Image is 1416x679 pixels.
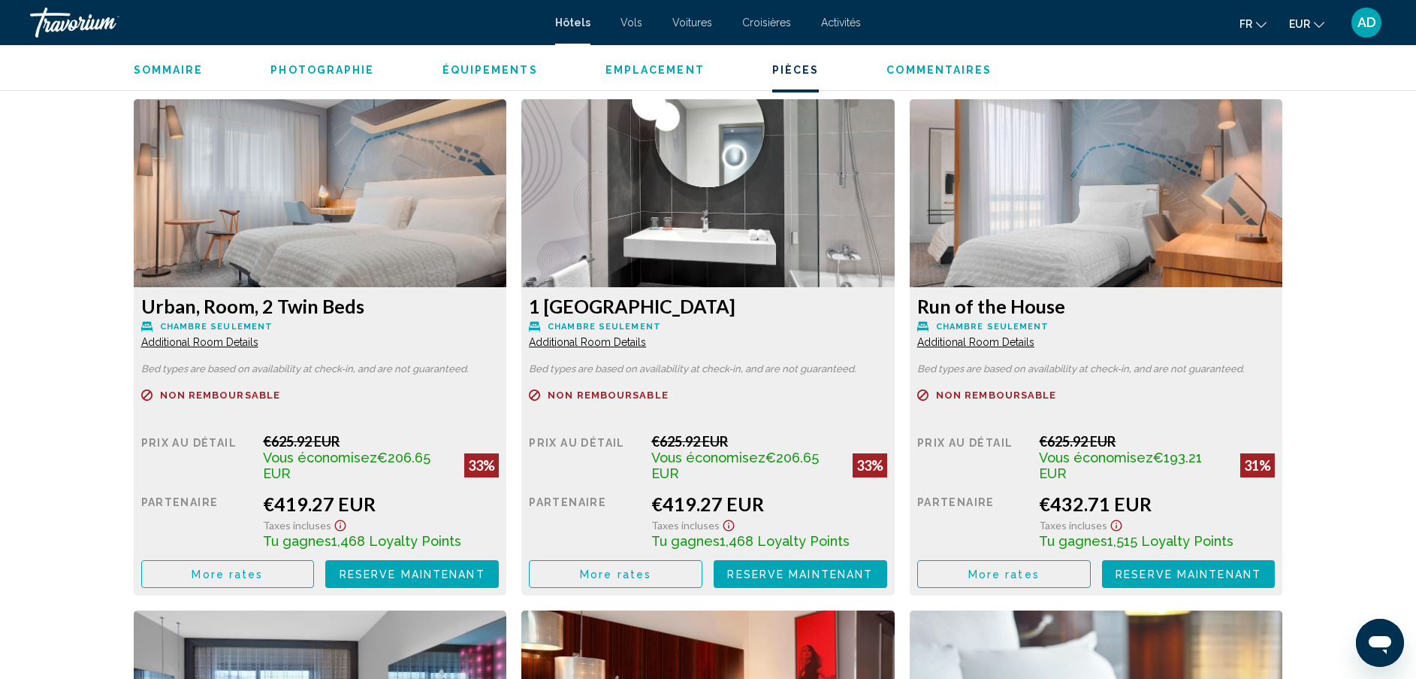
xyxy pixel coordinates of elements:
[742,17,791,29] a: Croisières
[886,63,992,77] button: Commentaires
[968,568,1040,580] span: More rates
[263,450,430,481] span: €206.65 EUR
[580,568,651,580] span: More rates
[529,493,640,549] div: Partenaire
[727,568,873,580] span: Reserve maintenant
[886,64,992,76] span: Commentaires
[936,390,1057,400] span: Non remboursable
[720,515,738,532] button: Show Taxes and Fees disclaimer
[651,450,765,465] span: Vous économisez
[772,64,820,76] span: Pièces
[141,336,258,348] span: Additional Room Details
[160,390,281,400] span: Non remboursable
[1356,619,1404,667] iframe: Bouton de lancement de la fenêtre de messagerie
[1347,7,1386,38] button: User Menu
[772,63,820,77] button: Pièces
[442,63,538,77] button: Équipements
[1039,533,1107,549] span: Tu gagnes
[1107,515,1125,532] button: Show Taxes and Fees disclaimer
[1039,450,1153,465] span: Vous économisez
[548,322,661,332] span: Chambre seulement
[605,63,705,77] button: Emplacement
[620,17,642,29] a: Vols
[331,533,461,549] span: 1,468 Loyalty Points
[917,493,1028,549] div: Partenaire
[917,295,1276,317] h3: Run of the House
[555,17,590,29] a: Hôtels
[651,533,720,549] span: Tu gagnes
[936,322,1049,332] span: Chambre seulement
[1240,453,1275,477] div: 31%
[529,364,887,374] p: Bed types are based on availability at check-in, and are not guaranteed.
[917,336,1034,348] span: Additional Room Details
[1239,13,1267,35] button: Change language
[263,533,331,549] span: Tu gagnes
[270,64,374,76] span: Photographie
[263,433,499,450] div: €625.92 EUR
[1357,15,1376,30] span: AD
[1239,18,1252,30] span: fr
[548,390,669,400] span: Non remboursable
[651,433,887,450] div: €625.92 EUR
[672,17,712,29] a: Voitures
[529,336,646,348] span: Additional Room Details
[1289,13,1324,35] button: Change currency
[331,515,349,532] button: Show Taxes and Fees disclaimer
[442,64,538,76] span: Équipements
[605,64,705,76] span: Emplacement
[263,519,331,532] span: Taxes incluses
[141,295,500,317] h3: Urban, Room, 2 Twin Beds
[134,99,507,287] img: 7a920d55-8130-4ea0-a8d0-9d04d659e98d.jpeg
[464,453,499,477] div: 33%
[720,533,850,549] span: 1,468 Loyalty Points
[714,560,887,588] button: Reserve maintenant
[1039,493,1275,515] div: €432.71 EUR
[529,433,640,481] div: Prix au détail
[134,64,204,76] span: Sommaire
[263,493,499,515] div: €419.27 EUR
[821,17,861,29] a: Activités
[521,99,895,287] img: 1deb478b-fdb6-4d6c-8421-4945f8c18244.jpeg
[1102,560,1276,588] button: Reserve maintenant
[651,493,887,515] div: €419.27 EUR
[141,560,315,588] button: More rates
[141,433,252,481] div: Prix au détail
[192,568,263,580] span: More rates
[1289,18,1310,30] span: EUR
[529,295,887,317] h3: 1 [GEOGRAPHIC_DATA]
[651,450,819,481] span: €206.65 EUR
[1107,533,1233,549] span: 1,515 Loyalty Points
[1039,519,1107,532] span: Taxes incluses
[134,63,204,77] button: Sommaire
[30,8,540,38] a: Travorium
[917,433,1028,481] div: Prix au détail
[325,560,499,588] button: Reserve maintenant
[917,560,1091,588] button: More rates
[853,453,887,477] div: 33%
[141,364,500,374] p: Bed types are based on availability at check-in, and are not guaranteed.
[529,560,702,588] button: More rates
[270,63,374,77] button: Photographie
[160,322,273,332] span: Chambre seulement
[263,450,377,465] span: Vous économisez
[1116,568,1261,580] span: Reserve maintenant
[1039,433,1275,450] div: €625.92 EUR
[141,493,252,549] div: Partenaire
[910,99,1283,287] img: ab0b1431-cdb8-4b0c-a34a-cd8c98d48606.jpeg
[340,568,485,580] span: Reserve maintenant
[651,519,720,532] span: Taxes incluses
[1039,450,1202,481] span: €193.21 EUR
[917,364,1276,374] p: Bed types are based on availability at check-in, and are not guaranteed.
